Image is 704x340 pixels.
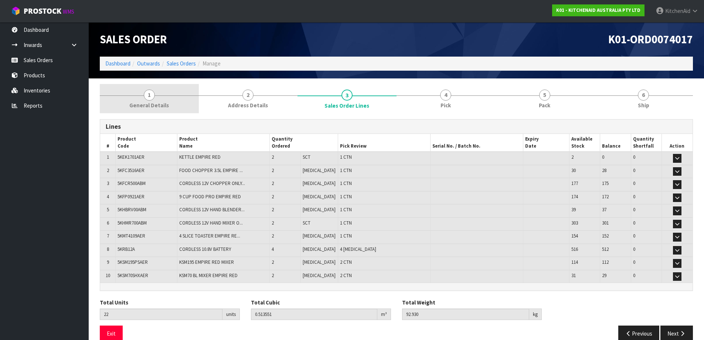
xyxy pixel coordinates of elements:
[303,220,310,226] span: SCT
[633,246,635,252] span: 0
[539,101,550,109] span: Pack
[116,134,177,152] th: Product Code
[340,206,352,213] span: 1 CTN
[177,134,270,152] th: Product Name
[167,60,196,67] a: Sales Orders
[272,259,274,265] span: 2
[303,206,336,213] span: [MEDICAL_DATA]
[602,167,606,174] span: 28
[303,259,336,265] span: [MEDICAL_DATA]
[179,259,234,265] span: KSM195 EMPIRE RED MIXER
[571,233,578,239] span: 154
[270,134,338,152] th: Quantity Ordered
[571,180,578,186] span: 177
[63,8,74,15] small: WMS
[340,233,352,239] span: 1 CTN
[179,193,241,200] span: 9 CUP FOOD PRO EMPIRE RED
[107,206,109,213] span: 5
[303,154,310,160] span: SCT
[272,167,274,174] span: 2
[251,309,377,320] input: Total Cubic
[341,90,353,101] span: 3
[272,272,274,279] span: 2
[24,6,61,16] span: ProStock
[631,134,662,152] th: Quantity Shortfall
[303,246,336,252] span: [MEDICAL_DATA]
[633,154,635,160] span: 0
[107,154,109,160] span: 1
[11,6,20,16] img: cube-alt.png
[118,206,146,213] span: 5KHBRV00ABM
[602,259,609,265] span: 112
[633,259,635,265] span: 0
[431,134,523,152] th: Serial No. / Batch No.
[602,180,609,186] span: 175
[633,233,635,239] span: 0
[105,60,130,67] a: Dashboard
[633,206,635,213] span: 0
[107,246,109,252] span: 8
[222,309,240,320] div: units
[602,272,606,279] span: 29
[571,272,576,279] span: 31
[242,90,254,101] span: 2
[340,246,376,252] span: 4 [MEDICAL_DATA]
[107,233,109,239] span: 7
[340,180,352,186] span: 1 CTN
[602,154,604,160] span: 0
[340,272,352,279] span: 2 CTN
[340,154,352,160] span: 1 CTN
[440,90,451,101] span: 4
[571,246,578,252] span: 516
[303,180,336,186] span: [MEDICAL_DATA]
[272,246,274,252] span: 4
[272,233,274,239] span: 2
[571,220,578,226] span: 303
[107,259,109,265] span: 9
[118,167,144,174] span: 5KFC3516AER
[303,233,336,239] span: [MEDICAL_DATA]
[118,259,148,265] span: 5KSM195PSAER
[179,206,245,213] span: CORDLESS 12V HAND BLENDER...
[303,167,336,174] span: [MEDICAL_DATA]
[402,309,530,320] input: Total Weight
[569,134,600,152] th: Available Stock
[118,246,135,252] span: 5KRB12A
[106,123,687,130] h3: Lines
[523,134,569,152] th: Expiry Date
[129,101,169,109] span: General Details
[633,272,635,279] span: 0
[441,101,451,109] span: Pick
[272,220,274,226] span: 2
[137,60,160,67] a: Outwards
[118,272,148,279] span: 5KSM70SHXAER
[106,272,110,279] span: 10
[633,220,635,226] span: 0
[179,246,231,252] span: CORDLESS 10.8V BATTERY
[228,101,268,109] span: Address Details
[272,180,274,186] span: 2
[529,309,542,320] div: kg
[633,167,635,174] span: 0
[100,32,167,46] span: Sales Order
[571,259,578,265] span: 114
[402,299,435,306] label: Total Weight
[118,154,144,160] span: 5KEK1701AER
[251,299,280,306] label: Total Cubic
[571,154,574,160] span: 2
[633,180,635,186] span: 0
[118,193,144,200] span: 5KFP0921AER
[539,90,550,101] span: 5
[602,233,609,239] span: 152
[179,272,238,279] span: KSM70 BL MIXER EMPIRE RED
[118,220,147,226] span: 5KHMR700ABM
[118,180,146,186] span: 5KFCR500ABM
[602,193,609,200] span: 172
[179,167,243,174] span: FOOD CHOPPER 3.5L EMPIRE ...
[100,134,116,152] th: #
[324,102,369,110] span: Sales Order Lines
[571,206,576,213] span: 39
[107,220,109,226] span: 6
[608,32,693,46] span: K01-ORD0074017
[179,180,245,186] span: CORDLESS 12V CHOPPER ONLY...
